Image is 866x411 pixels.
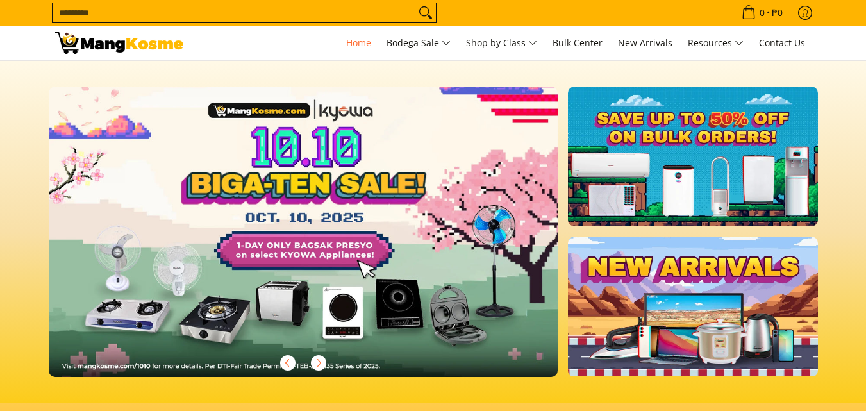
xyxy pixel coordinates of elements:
[196,26,812,60] nav: Main Menu
[553,37,603,49] span: Bulk Center
[304,349,333,377] button: Next
[681,26,750,60] a: Resources
[460,26,544,60] a: Shop by Class
[738,6,787,20] span: •
[546,26,609,60] a: Bulk Center
[466,35,537,51] span: Shop by Class
[274,349,302,377] button: Previous
[415,3,436,22] button: Search
[387,35,451,51] span: Bodega Sale
[759,37,805,49] span: Contact Us
[340,26,378,60] a: Home
[688,35,744,51] span: Resources
[770,8,785,17] span: ₱0
[49,87,599,398] a: More
[346,37,371,49] span: Home
[380,26,457,60] a: Bodega Sale
[758,8,767,17] span: 0
[618,37,672,49] span: New Arrivals
[55,32,183,54] img: Mang Kosme: Your Home Appliances Warehouse Sale Partner!
[753,26,812,60] a: Contact Us
[612,26,679,60] a: New Arrivals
